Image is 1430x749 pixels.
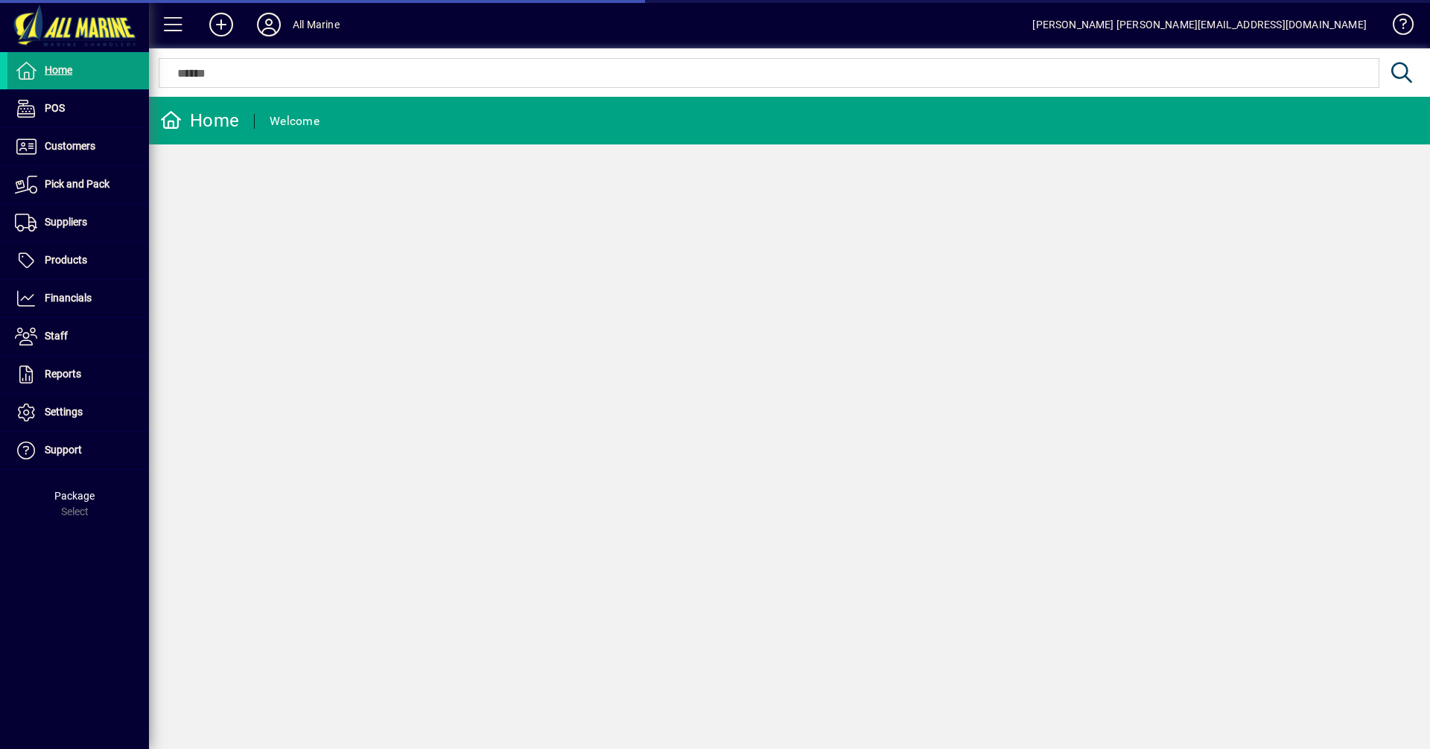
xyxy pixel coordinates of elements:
[45,178,109,190] span: Pick and Pack
[7,90,149,127] a: POS
[7,280,149,317] a: Financials
[45,368,81,380] span: Reports
[293,13,340,36] div: All Marine
[1032,13,1367,36] div: [PERSON_NAME] [PERSON_NAME][EMAIL_ADDRESS][DOMAIN_NAME]
[7,432,149,469] a: Support
[1382,3,1411,51] a: Knowledge Base
[7,394,149,431] a: Settings
[197,11,245,38] button: Add
[245,11,293,38] button: Profile
[7,318,149,355] a: Staff
[7,128,149,165] a: Customers
[45,254,87,266] span: Products
[7,204,149,241] a: Suppliers
[45,406,83,418] span: Settings
[45,292,92,304] span: Financials
[7,356,149,393] a: Reports
[45,64,72,76] span: Home
[45,330,68,342] span: Staff
[270,109,320,133] div: Welcome
[160,109,239,133] div: Home
[45,140,95,152] span: Customers
[45,216,87,228] span: Suppliers
[7,166,149,203] a: Pick and Pack
[7,242,149,279] a: Products
[45,444,82,456] span: Support
[45,102,65,114] span: POS
[54,490,95,502] span: Package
